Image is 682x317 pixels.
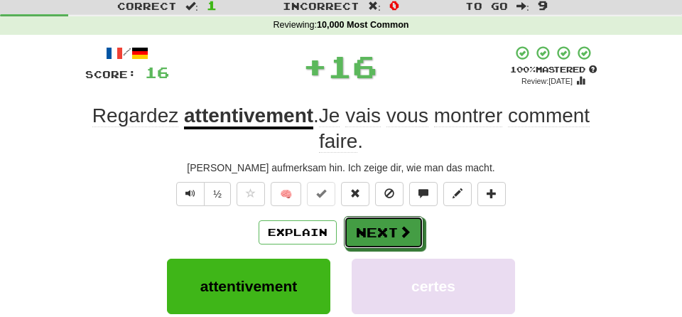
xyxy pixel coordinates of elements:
button: Play sentence audio (ctl+space) [176,182,205,206]
span: 100 % [510,65,536,74]
button: Ignore sentence (alt+i) [375,182,404,206]
button: Edit sentence (alt+d) [443,182,472,206]
button: ½ [204,182,231,206]
span: certes [411,278,455,294]
span: : [185,1,198,11]
div: [PERSON_NAME] aufmerksam hin. Ich zeige dir, wie man das macht. [85,161,597,175]
span: faire [319,130,357,153]
span: 16 [328,48,377,84]
span: vous [386,104,428,127]
span: Score: [85,68,136,80]
span: attentivement [200,278,298,294]
span: 16 [145,63,169,81]
button: Set this sentence to 100% Mastered (alt+m) [307,182,335,206]
button: Add to collection (alt+a) [477,182,506,206]
span: + [303,45,328,87]
div: / [85,45,169,63]
u: attentivement [184,104,313,129]
span: . . [313,104,590,153]
span: Regardez [92,104,178,127]
strong: 10,000 Most Common [317,20,408,30]
button: 🧠 [271,182,301,206]
div: Text-to-speech controls [173,182,231,206]
span: : [516,1,529,11]
button: Explain [259,220,337,245]
button: Reset to 0% Mastered (alt+r) [341,182,369,206]
span: comment [508,104,590,127]
button: certes [352,259,515,314]
button: Favorite sentence (alt+f) [237,182,265,206]
div: Mastered [510,64,597,75]
span: vais [345,104,381,127]
button: Next [344,216,423,249]
button: Discuss sentence (alt+u) [409,182,438,206]
small: Review: [DATE] [521,77,573,85]
span: montrer [434,104,502,127]
span: : [368,1,381,11]
span: Je [319,104,340,127]
button: attentivement [167,259,330,314]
